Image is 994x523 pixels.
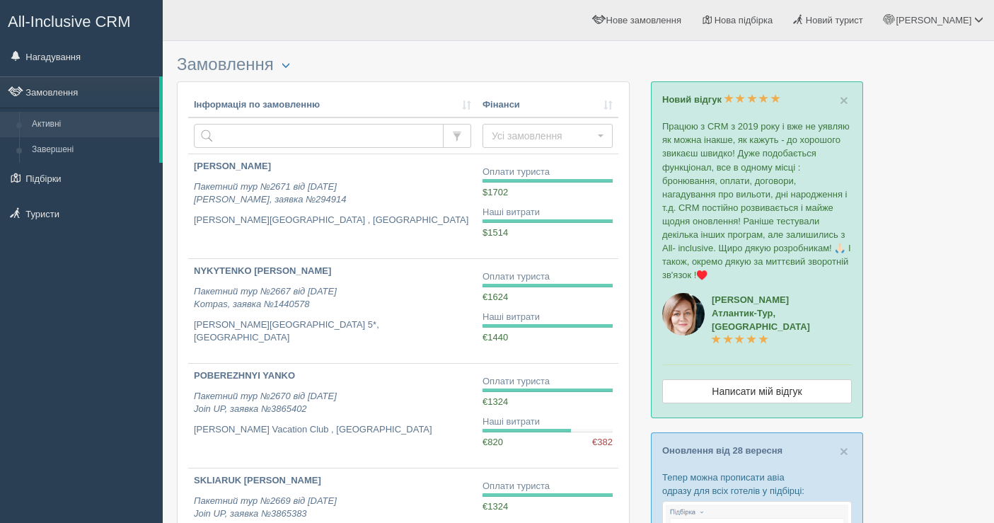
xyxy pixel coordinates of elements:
div: Оплати туриста [482,270,613,284]
div: Оплати туриста [482,166,613,179]
input: Пошук за номером замовлення, ПІБ або паспортом туриста [194,124,444,148]
b: SKLIARUK [PERSON_NAME] [194,475,321,485]
a: Написати мій відгук [662,379,852,403]
span: €1324 [482,396,508,407]
p: Працюю з CRM з 2019 року і вже не уявляю як можна інакше, як кажуть - до хорошого звикаєш швидко!... [662,120,852,282]
h3: Замовлення [177,55,630,74]
p: Тепер можна прописати авіа одразу для всіх готелів у підбірці: [662,471,852,498]
span: €382 [592,436,613,449]
a: NYKYTENKO [PERSON_NAME] Пакетний тур №2667 від [DATE]Kompas, заявка №1440578 [PERSON_NAME][GEOGRA... [188,259,477,363]
a: Фінанси [482,98,613,112]
p: [PERSON_NAME][GEOGRAPHIC_DATA] 5*, [GEOGRAPHIC_DATA] [194,318,471,345]
a: Завершені [25,137,159,163]
a: Інформація по замовленню [194,98,471,112]
div: Наші витрати [482,415,613,429]
div: Наші витрати [482,311,613,324]
span: $1702 [482,187,508,197]
span: €820 [482,437,503,447]
a: [PERSON_NAME] Пакетний тур №2671 від [DATE][PERSON_NAME], заявка №294914 [PERSON_NAME][GEOGRAPHIC... [188,154,477,258]
i: Пакетний тур №2670 від [DATE] Join UP, заявка №3865402 [194,391,337,415]
div: Оплати туриста [482,480,613,493]
button: Close [840,444,848,459]
p: [PERSON_NAME] Vacation Club , [GEOGRAPHIC_DATA] [194,423,471,437]
a: Оновлення від 28 вересня [662,445,782,456]
a: [PERSON_NAME]Атлантик-Тур, [GEOGRAPHIC_DATA] [712,294,810,345]
span: × [840,92,848,108]
span: $1514 [482,227,508,238]
div: Наші витрати [482,206,613,219]
span: Новий турист [806,15,863,25]
span: Нове замовлення [606,15,681,25]
i: Пакетний тур №2671 від [DATE] [PERSON_NAME], заявка №294914 [194,181,346,205]
div: Оплати туриста [482,375,613,389]
span: [PERSON_NAME] [896,15,971,25]
button: Усі замовлення [482,124,613,148]
b: [PERSON_NAME] [194,161,271,171]
i: Пакетний тур №2667 від [DATE] Kompas, заявка №1440578 [194,286,337,310]
a: All-Inclusive CRM [1,1,162,40]
span: €1324 [482,501,508,512]
b: NYKYTENKO [PERSON_NAME] [194,265,331,276]
a: Новий відгук [662,94,780,105]
img: aicrm_2143.jpg [662,293,705,335]
span: Усі замовлення [492,129,594,143]
b: POBEREZHNYI YANKO [194,370,295,381]
span: €1624 [482,292,508,302]
span: × [840,443,848,459]
a: POBEREZHNYI YANKO Пакетний тур №2670 від [DATE]Join UP, заявка №3865402 [PERSON_NAME] Vacation Cl... [188,364,477,468]
i: Пакетний тур №2669 від [DATE] Join UP, заявка №3865383 [194,495,337,519]
a: Активні [25,112,159,137]
button: Close [840,93,848,108]
span: Нова підбірка [715,15,773,25]
span: All-Inclusive CRM [8,13,131,30]
p: [PERSON_NAME][GEOGRAPHIC_DATA] , [GEOGRAPHIC_DATA] [194,214,471,227]
span: €1440 [482,332,508,343]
